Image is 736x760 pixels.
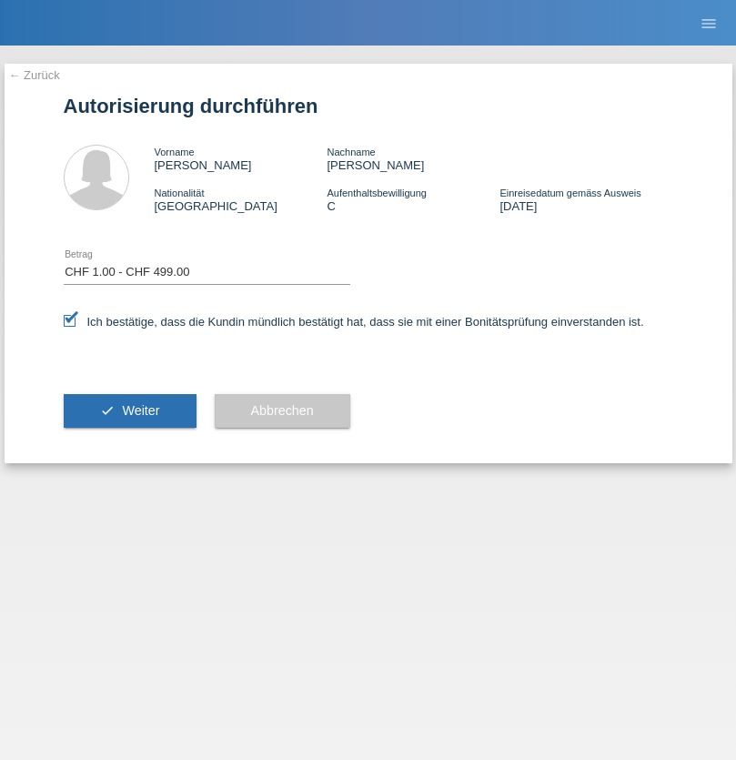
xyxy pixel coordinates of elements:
[215,394,350,429] button: Abbrechen
[327,186,499,213] div: C
[251,403,314,418] span: Abbrechen
[155,147,195,157] span: Vorname
[691,17,727,28] a: menu
[64,95,673,117] h1: Autorisierung durchführen
[64,394,197,429] button: check Weiter
[155,186,328,213] div: [GEOGRAPHIC_DATA]
[100,403,115,418] i: check
[155,187,205,198] span: Nationalität
[327,145,499,172] div: [PERSON_NAME]
[327,147,375,157] span: Nachname
[64,315,644,329] label: Ich bestätige, dass die Kundin mündlich bestätigt hat, dass sie mit einer Bonitätsprüfung einvers...
[327,187,426,198] span: Aufenthaltsbewilligung
[499,186,672,213] div: [DATE]
[700,15,718,33] i: menu
[499,187,640,198] span: Einreisedatum gemäss Ausweis
[9,68,60,82] a: ← Zurück
[155,145,328,172] div: [PERSON_NAME]
[122,403,159,418] span: Weiter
